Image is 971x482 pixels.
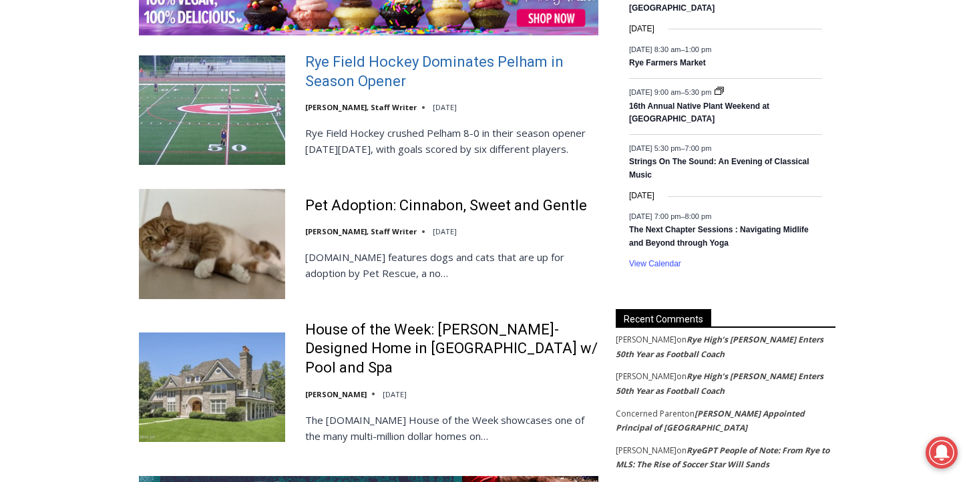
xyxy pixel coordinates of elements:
[685,45,712,53] span: 1:00 pm
[685,144,712,152] span: 7:00 pm
[616,371,676,382] span: [PERSON_NAME]
[629,144,711,152] time: –
[305,389,367,399] a: [PERSON_NAME]
[616,407,835,435] footer: on
[305,196,587,216] a: Pet Adoption: Cinnabon, Sweet and Gentle
[139,189,285,298] img: Pet Adoption: Cinnabon, Sweet and Gentle
[629,212,681,220] span: [DATE] 7:00 pm
[139,332,285,442] img: House of the Week: Rich Granoff-Designed Home in Greenwich w/ Pool and Spa
[616,443,835,472] footer: on
[629,101,769,125] a: 16th Annual Native Plant Weekend at [GEOGRAPHIC_DATA]
[685,212,712,220] span: 8:00 pm
[629,45,681,53] span: [DATE] 8:30 am
[629,259,681,269] a: View Calendar
[616,408,805,434] a: [PERSON_NAME] Appointed Principal of [GEOGRAPHIC_DATA]
[139,55,285,165] img: Rye Field Hockey Dominates Pelham in Season Opener
[629,87,681,95] span: [DATE] 9:00 am
[629,225,809,248] a: The Next Chapter Sessions : Navigating Midlife and Beyond through Yoga
[616,371,823,397] a: Rye High’s [PERSON_NAME] Enters 50th Year as Football Coach
[616,445,829,471] a: RyeGPT People of Note: From Rye to MLS: The Rise of Soccer Star Will Sands
[629,157,809,180] a: Strings On The Sound: An Evening of Classical Music
[337,1,631,130] div: "I learned about the history of a place I’d honestly never considered even as a resident of [GEOG...
[616,408,685,419] span: Concerned Parent
[321,130,647,166] a: Intern @ [DOMAIN_NAME]
[629,45,711,53] time: –
[616,332,835,361] footer: on
[685,87,712,95] span: 5:30 pm
[305,249,598,281] p: [DOMAIN_NAME] features dogs and cats that are up for adoption by Pet Rescue, a no…
[305,320,598,378] a: House of the Week: [PERSON_NAME]-Designed Home in [GEOGRAPHIC_DATA] w/ Pool and Spa
[629,212,711,220] time: –
[629,58,706,69] a: Rye Farmers Market
[616,445,676,456] span: [PERSON_NAME]
[305,412,598,444] p: The [DOMAIN_NAME] House of the Week showcases one of the many multi-million dollar homes on…
[4,138,131,188] span: Open Tues. - Sun. [PHONE_NUMBER]
[383,389,407,399] time: [DATE]
[616,369,835,398] footer: on
[629,144,681,152] span: [DATE] 5:30 pm
[629,190,654,202] time: [DATE]
[349,133,619,163] span: Intern @ [DOMAIN_NAME]
[305,226,417,236] a: [PERSON_NAME], Staff Writer
[616,309,711,327] span: Recent Comments
[138,83,196,160] div: Located at [STREET_ADDRESS][PERSON_NAME]
[433,226,457,236] time: [DATE]
[629,23,654,35] time: [DATE]
[1,134,134,166] a: Open Tues. - Sun. [PHONE_NUMBER]
[305,53,598,91] a: Rye Field Hockey Dominates Pelham in Season Opener
[433,102,457,112] time: [DATE]
[616,334,676,345] span: [PERSON_NAME]
[305,102,417,112] a: [PERSON_NAME], Staff Writer
[616,334,823,360] a: Rye High’s [PERSON_NAME] Enters 50th Year as Football Coach
[629,87,713,95] time: –
[305,125,598,157] p: Rye Field Hockey crushed Pelham 8-0 in their season opener [DATE][DATE], with goals scored by six...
